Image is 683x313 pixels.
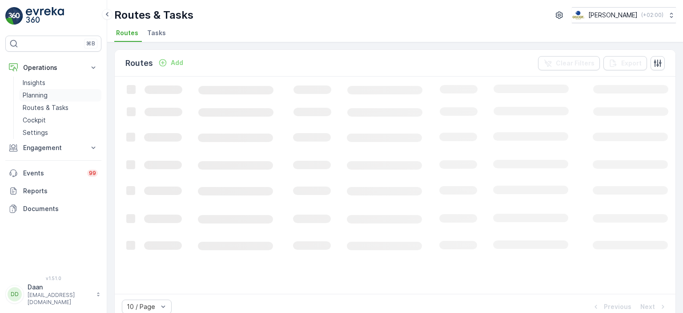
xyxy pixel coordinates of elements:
[23,63,84,72] p: Operations
[604,302,631,311] p: Previous
[23,103,68,112] p: Routes & Tasks
[621,59,642,68] p: Export
[641,12,663,19] p: ( +02:00 )
[28,283,92,292] p: Daan
[89,170,96,177] p: 99
[147,28,166,37] span: Tasks
[155,57,187,68] button: Add
[5,200,101,218] a: Documents
[572,7,676,23] button: [PERSON_NAME](+02:00)
[23,128,48,137] p: Settings
[19,102,101,114] a: Routes & Tasks
[125,57,153,69] p: Routes
[5,164,101,182] a: Events99
[116,28,138,37] span: Routes
[5,283,101,306] button: DDDaan[EMAIL_ADDRESS][DOMAIN_NAME]
[23,143,84,152] p: Engagement
[5,182,101,200] a: Reports
[591,301,632,312] button: Previous
[8,287,22,301] div: DD
[5,276,101,281] span: v 1.51.0
[114,8,193,22] p: Routes & Tasks
[5,139,101,157] button: Engagement
[5,59,101,77] button: Operations
[556,59,595,68] p: Clear Filters
[5,7,23,25] img: logo
[572,10,585,20] img: basis-logo_rgb2x.png
[538,56,600,70] button: Clear Filters
[19,77,101,89] a: Insights
[19,114,101,126] a: Cockpit
[28,292,92,306] p: [EMAIL_ADDRESS][DOMAIN_NAME]
[603,56,647,70] button: Export
[26,7,64,25] img: logo_light-DOdMpM7g.png
[23,91,48,100] p: Planning
[23,187,98,195] p: Reports
[19,89,101,102] a: Planning
[23,116,46,125] p: Cockpit
[19,126,101,139] a: Settings
[23,204,98,213] p: Documents
[23,78,45,87] p: Insights
[640,302,655,311] p: Next
[86,40,95,47] p: ⌘B
[171,58,183,67] p: Add
[639,301,668,312] button: Next
[588,11,638,20] p: [PERSON_NAME]
[23,169,82,178] p: Events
